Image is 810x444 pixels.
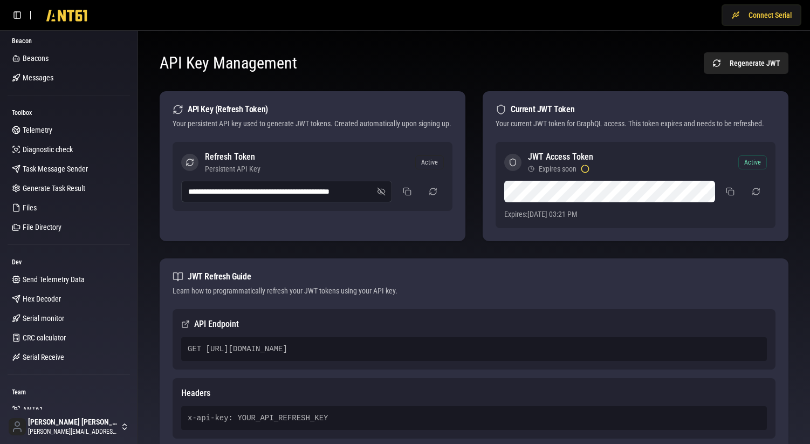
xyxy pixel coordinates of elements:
[504,209,767,220] div: Expires: [DATE] 03:21 PM
[528,151,593,163] h3: JWT Access Token
[8,199,130,216] a: Files
[23,202,37,213] span: Files
[8,290,130,308] a: Hex Decoder
[8,141,130,158] a: Diagnostic check
[496,104,775,115] div: Current JWT Token
[8,69,130,86] a: Messages
[173,271,775,282] div: JWT Refresh Guide
[23,163,88,174] span: Task Message Sender
[181,406,767,430] div: x-api-key: YOUR_API_REFRESH_KEY
[23,313,64,324] span: Serial monitor
[205,163,260,174] span: Persistent API Key
[8,329,130,346] a: CRC calculator
[8,401,130,418] a: ANT61
[23,183,85,194] span: Generate Task Result
[23,274,85,285] span: Send Telemetry Data
[181,318,767,331] h3: API Endpoint
[8,218,130,236] a: File Directory
[738,155,767,169] div: Active
[173,118,452,129] div: Your persistent API key used to generate JWT tokens. Created automatically upon signing up.
[8,50,130,67] a: Beacons
[23,352,64,363] span: Serial Receive
[539,163,576,174] span: Expires soon
[28,427,118,436] span: [PERSON_NAME][EMAIL_ADDRESS][DOMAIN_NAME]
[8,349,130,366] a: Serial Receive
[23,53,49,64] span: Beacons
[415,155,444,169] div: Active
[496,118,775,129] div: Your current JWT token for GraphQL access. This token expires and needs to be refreshed.
[704,52,788,74] button: Regenerate JWT
[23,144,73,155] span: Diagnostic check
[8,254,130,271] div: Dev
[8,310,130,327] a: Serial monitor
[205,151,260,163] h3: Refresh Token
[23,404,43,415] span: ANT61
[23,125,52,135] span: Telemetry
[8,32,130,50] div: Beacon
[8,104,130,121] div: Toolbox
[8,271,130,288] a: Send Telemetry Data
[23,293,61,304] span: Hex Decoder
[8,121,130,139] a: Telemetry
[160,53,297,73] h1: API Key Management
[173,285,775,296] div: Learn how to programmatically refresh your JWT tokens using your API key.
[4,414,133,440] button: [PERSON_NAME] [PERSON_NAME][PERSON_NAME][EMAIL_ADDRESS][DOMAIN_NAME]
[28,418,118,427] span: [PERSON_NAME] [PERSON_NAME]
[722,4,801,26] button: Connect Serial
[173,104,452,115] div: API Key (Refresh Token)
[23,222,61,233] span: File Directory
[181,387,767,400] h3: Headers
[8,384,130,401] div: Team
[8,180,130,197] a: Generate Task Result
[23,72,53,83] span: Messages
[23,332,66,343] span: CRC calculator
[181,337,767,361] div: GET [URL][DOMAIN_NAME]
[8,160,130,177] a: Task Message Sender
